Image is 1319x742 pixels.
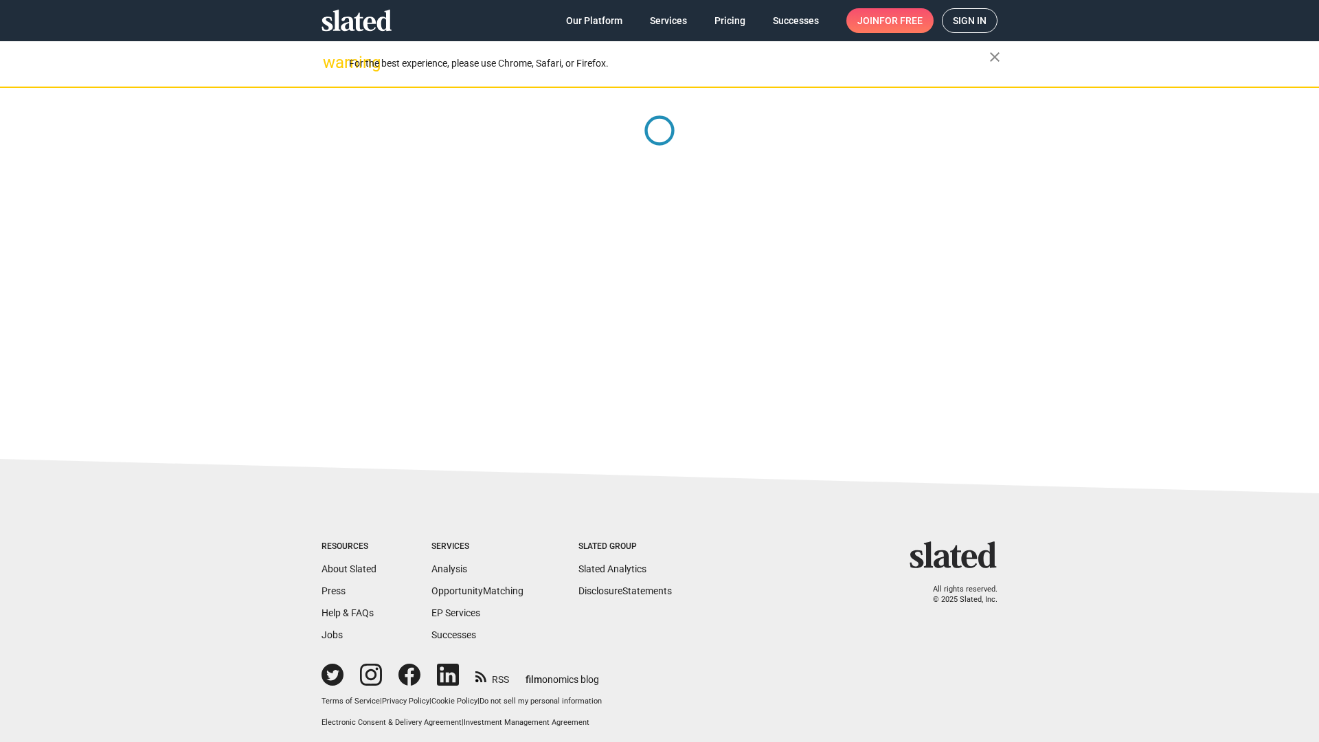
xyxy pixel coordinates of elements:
[431,697,477,706] a: Cookie Policy
[431,629,476,640] a: Successes
[953,9,987,32] span: Sign in
[987,49,1003,65] mat-icon: close
[703,8,756,33] a: Pricing
[650,8,687,33] span: Services
[639,8,698,33] a: Services
[762,8,830,33] a: Successes
[714,8,745,33] span: Pricing
[380,697,382,706] span: |
[578,563,646,574] a: Slated Analytics
[322,585,346,596] a: Press
[475,665,509,686] a: RSS
[857,8,923,33] span: Join
[322,541,376,552] div: Resources
[322,697,380,706] a: Terms of Service
[431,541,523,552] div: Services
[773,8,819,33] span: Successes
[464,718,589,727] a: Investment Management Agreement
[526,674,542,685] span: film
[555,8,633,33] a: Our Platform
[462,718,464,727] span: |
[431,563,467,574] a: Analysis
[349,54,989,73] div: For the best experience, please use Chrome, Safari, or Firefox.
[879,8,923,33] span: for free
[382,697,429,706] a: Privacy Policy
[918,585,997,605] p: All rights reserved. © 2025 Slated, Inc.
[322,629,343,640] a: Jobs
[942,8,997,33] a: Sign in
[526,662,599,686] a: filmonomics blog
[429,697,431,706] span: |
[477,697,480,706] span: |
[322,718,462,727] a: Electronic Consent & Delivery Agreement
[431,585,523,596] a: OpportunityMatching
[480,697,602,707] button: Do not sell my personal information
[322,563,376,574] a: About Slated
[323,54,339,71] mat-icon: warning
[578,585,672,596] a: DisclosureStatements
[578,541,672,552] div: Slated Group
[566,8,622,33] span: Our Platform
[846,8,934,33] a: Joinfor free
[322,607,374,618] a: Help & FAQs
[431,607,480,618] a: EP Services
